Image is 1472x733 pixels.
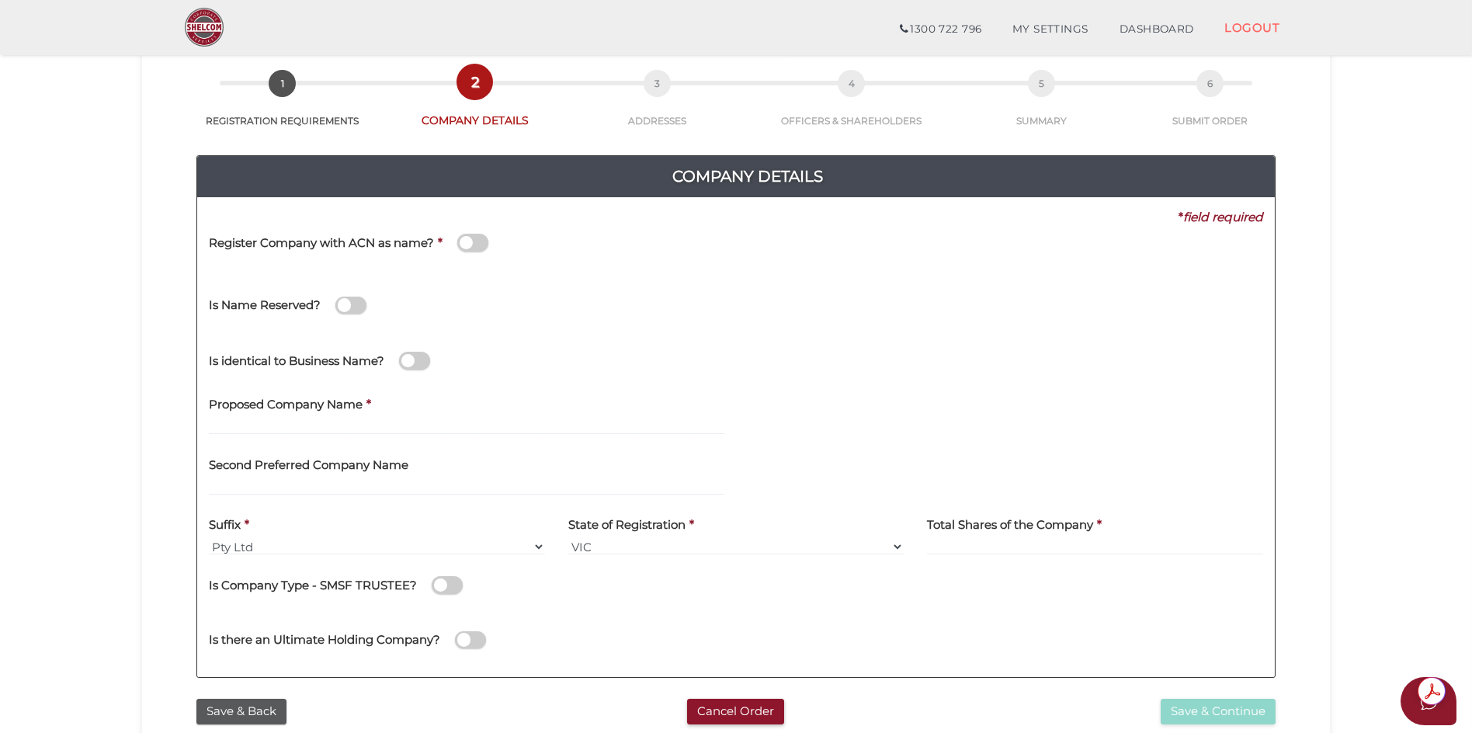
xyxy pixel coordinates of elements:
span: 2 [461,68,488,96]
a: 1REGISTRATION REQUIREMENTS [181,87,384,127]
a: DASHBOARD [1104,14,1210,45]
a: 2COMPANY DETAILS [384,85,567,128]
a: 4OFFICERS & SHAREHOLDERS [749,87,955,127]
span: 1 [269,70,296,97]
h4: Is there an Ultimate Holding Company? [209,634,440,647]
button: Save & Continue [1161,699,1276,724]
span: 4 [838,70,865,97]
span: 6 [1196,70,1224,97]
i: field required [1183,210,1263,224]
a: 6SUBMIT ORDER [1130,87,1292,127]
span: 3 [644,70,671,97]
h4: Is Name Reserved? [209,299,321,312]
button: Open asap [1401,677,1456,725]
h4: Is identical to Business Name? [209,355,384,368]
h4: Total Shares of the Company [927,519,1093,532]
button: Cancel Order [687,699,784,724]
h4: Register Company with ACN as name? [209,237,434,250]
button: Save & Back [196,699,286,724]
h4: Second Preferred Company Name [209,459,408,472]
h4: State of Registration [568,519,686,532]
h4: Company Details [209,164,1286,189]
a: 5SUMMARY [954,87,1130,127]
h4: Suffix [209,519,241,532]
h4: Proposed Company Name [209,398,363,412]
h4: Is Company Type - SMSF TRUSTEE? [209,579,417,592]
a: 3ADDRESSES [566,87,749,127]
a: LOGOUT [1209,12,1295,43]
span: 5 [1028,70,1055,97]
a: 1300 722 796 [884,14,997,45]
a: MY SETTINGS [997,14,1104,45]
